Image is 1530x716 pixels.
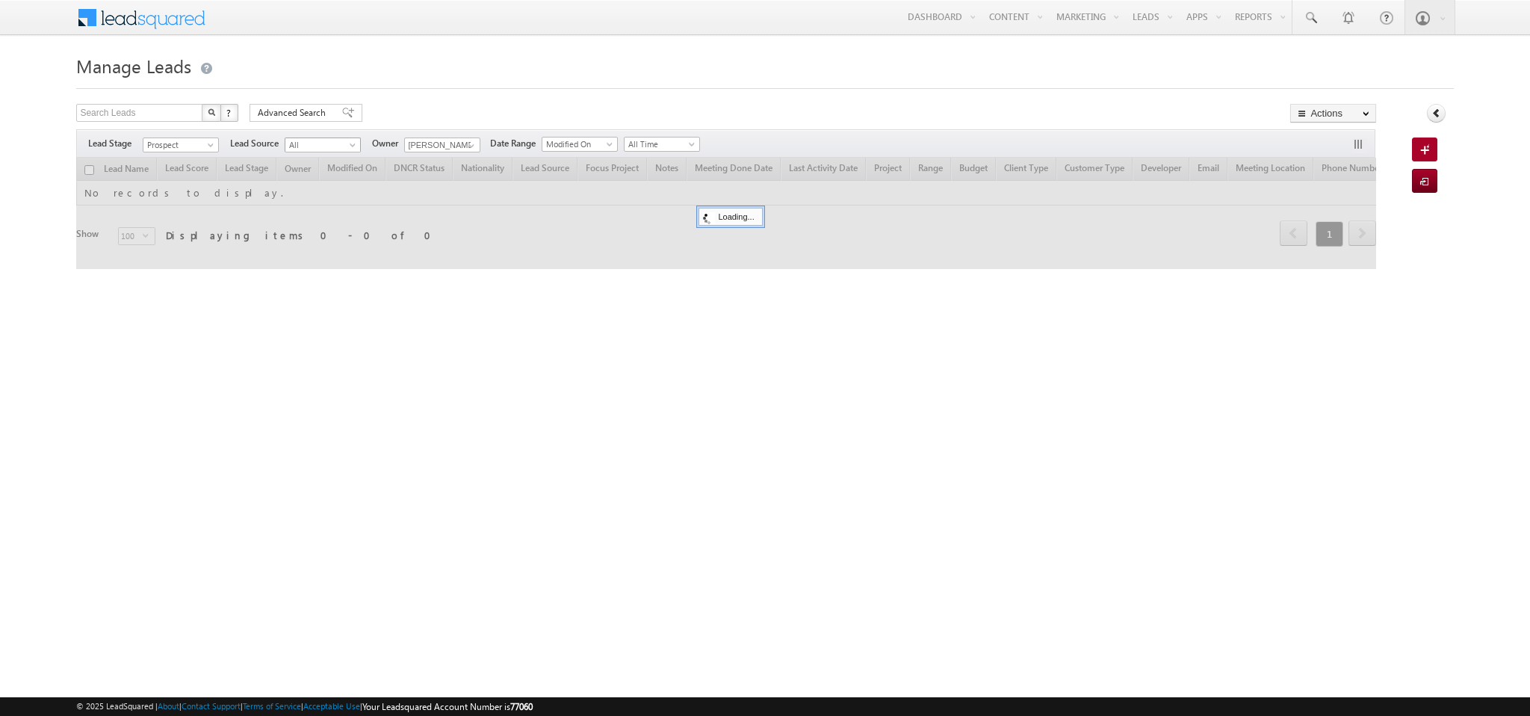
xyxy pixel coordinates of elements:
[699,208,762,226] div: Loading...
[510,701,533,712] span: 77060
[76,54,191,78] span: Manage Leads
[226,106,233,119] span: ?
[542,138,613,151] span: Modified On
[182,701,241,711] a: Contact Support
[624,137,700,152] a: All Time
[625,138,696,151] span: All Time
[285,138,356,152] span: All
[88,137,143,150] span: Lead Stage
[362,701,533,712] span: Your Leadsquared Account Number is
[542,137,618,152] a: Modified On
[303,701,360,711] a: Acceptable Use
[258,106,330,120] span: Advanced Search
[158,701,179,711] a: About
[143,138,219,152] a: Prospect
[76,700,533,714] span: © 2025 LeadSquared | | | | |
[404,138,480,152] input: Type to Search
[143,138,214,152] span: Prospect
[372,137,404,150] span: Owner
[230,137,285,150] span: Lead Source
[243,701,301,711] a: Terms of Service
[208,108,215,116] img: Search
[490,137,542,150] span: Date Range
[220,104,238,122] button: ?
[1290,104,1376,123] button: Actions
[285,138,361,152] a: All
[460,138,479,153] a: Show All Items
